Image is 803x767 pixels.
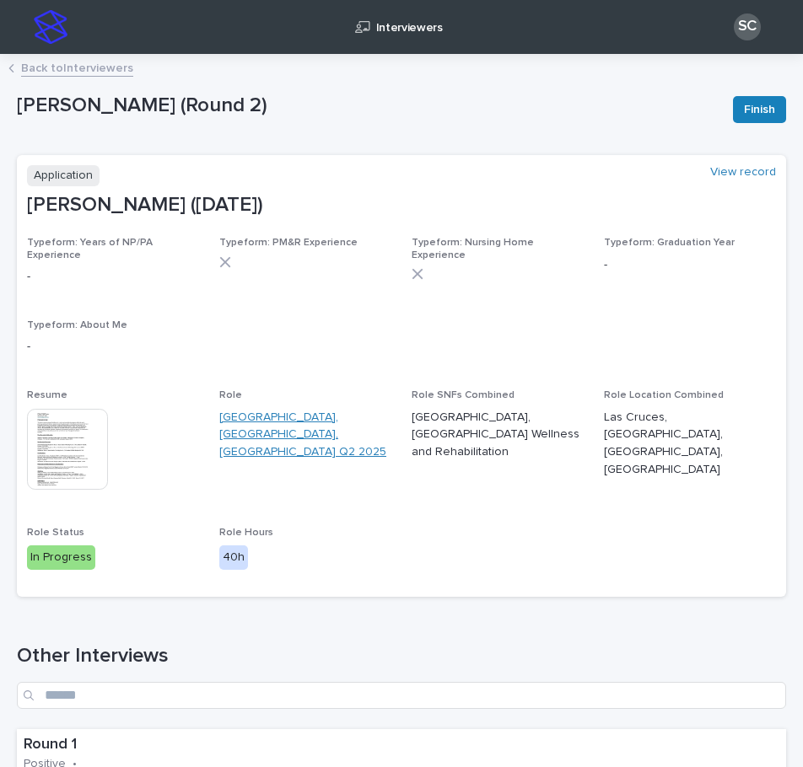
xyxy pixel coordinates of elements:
[710,165,776,180] a: View record
[27,320,127,330] span: Typeform: About Me
[604,409,776,479] p: Las Cruces, [GEOGRAPHIC_DATA], [GEOGRAPHIC_DATA], [GEOGRAPHIC_DATA]
[219,390,242,400] span: Role
[34,10,67,44] img: stacker-logo-s-only.png
[744,101,775,118] span: Finish
[24,736,779,754] p: Round 1
[27,238,153,260] span: Typeform: Years of NP/PA Experience
[604,238,735,248] span: Typeform: Graduation Year
[27,268,199,286] p: -
[17,94,719,118] p: [PERSON_NAME] (Round 2)
[412,409,584,461] p: [GEOGRAPHIC_DATA], [GEOGRAPHIC_DATA] Wellness and Rehabilitation
[21,57,133,77] a: Back toInterviewers
[27,193,776,217] p: [PERSON_NAME] ([DATE])
[604,390,724,400] span: Role Location Combined
[27,338,776,356] p: -
[27,528,84,538] span: Role Status
[27,165,100,186] p: Application
[604,256,776,274] p: -
[219,409,391,461] a: [GEOGRAPHIC_DATA], [GEOGRAPHIC_DATA], [GEOGRAPHIC_DATA] Q2 2025
[27,390,67,400] span: Resume
[219,238,358,248] span: Typeform: PM&R Experience
[733,96,786,123] button: Finish
[219,528,273,538] span: Role Hours
[412,390,515,400] span: Role SNFs Combined
[219,545,248,570] div: 40h
[17,644,786,668] h1: Other Interviews
[412,238,534,260] span: Typeform: Nursing Home Experience
[27,545,95,570] div: In Progress
[17,682,786,709] input: Search
[734,13,761,40] div: SC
